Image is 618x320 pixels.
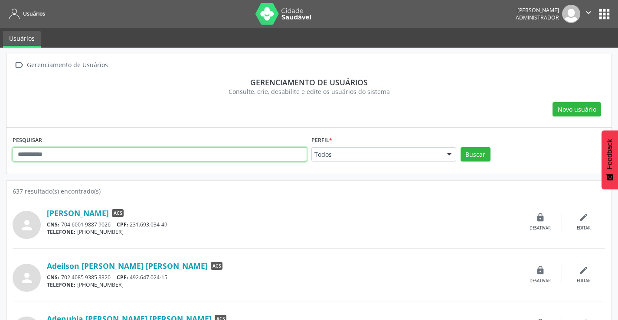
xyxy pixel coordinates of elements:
[584,8,593,17] i: 
[47,261,208,271] a: Adeilson [PERSON_NAME] [PERSON_NAME]
[19,270,35,286] i: person
[6,6,45,21] a: Usuários
[47,228,75,236] span: TELEFONE:
[117,221,128,228] span: CPF:
[13,59,109,71] a:  Gerenciamento de Usuários
[19,217,35,233] i: person
[597,6,612,22] button: apps
[112,209,124,217] span: ACS
[530,278,551,284] div: Desativar
[577,278,591,284] div: Editar
[516,6,559,14] div: [PERSON_NAME]
[19,87,599,96] div: Consulte, crie, desabilite e edite os usuários do sistema
[536,265,545,275] i: lock
[579,213,589,222] i: edit
[553,102,601,117] button: Novo usuário
[516,14,559,21] span: Administrador
[19,78,599,87] div: Gerenciamento de usuários
[47,228,519,236] div: [PHONE_NUMBER]
[13,134,42,147] label: PESQUISAR
[311,134,332,147] label: Perfil
[47,281,75,288] span: TELEFONE:
[47,221,59,228] span: CNS:
[13,187,605,196] div: 637 resultado(s) encontrado(s)
[602,130,618,189] button: Feedback - Mostrar pesquisa
[577,225,591,231] div: Editar
[47,274,59,281] span: CNS:
[580,5,597,23] button: 
[47,221,519,228] div: 704 6001 9887 9026 231.693.034-49
[3,31,41,48] a: Usuários
[47,208,109,218] a: [PERSON_NAME]
[47,281,519,288] div: [PHONE_NUMBER]
[13,59,25,71] i: 
[461,147,490,162] button: Buscar
[314,150,438,159] span: Todos
[211,262,222,270] span: ACS
[25,59,109,71] div: Gerenciamento de Usuários
[579,265,589,275] i: edit
[23,10,45,17] span: Usuários
[558,105,596,114] span: Novo usuário
[562,5,580,23] img: img
[536,213,545,222] i: lock
[530,225,551,231] div: Desativar
[117,274,128,281] span: CPF:
[47,274,519,281] div: 702 4085 9385 3320 492.647.024-15
[606,139,614,169] span: Feedback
